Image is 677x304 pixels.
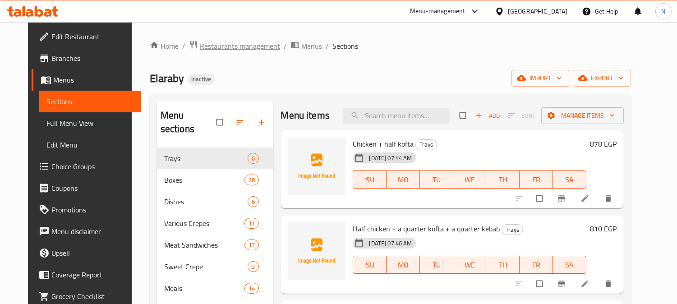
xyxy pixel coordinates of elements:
[157,234,274,256] div: Meat Sandwiches17
[51,226,134,237] span: Menu disclaimer
[502,225,523,235] span: Trays
[415,139,437,150] div: Trays
[486,170,520,189] button: TH
[281,109,330,122] h2: Menu items
[416,139,437,150] span: Trays
[164,240,244,250] span: Meat Sandwiches
[424,173,450,186] span: TU
[531,190,550,207] span: Select to update
[599,189,620,208] button: delete
[32,69,141,91] a: Menus
[211,114,230,131] span: Select all sections
[353,222,500,235] span: Half chicken + a quarter kofta + a quarter kebab
[164,283,244,294] span: Meals
[553,170,586,189] button: SA
[490,173,516,186] span: TH
[410,6,465,17] div: Menu-management
[157,277,274,299] div: Meals14
[580,279,591,288] a: Edit menu item
[51,204,134,215] span: Promotions
[161,109,217,136] h2: Menu sections
[284,41,287,51] li: /
[188,75,215,83] span: Inactive
[580,73,624,84] span: export
[548,110,617,121] span: Manage items
[164,196,248,207] span: Dishes
[46,96,134,107] span: Sections
[244,240,259,250] div: items
[46,139,134,150] span: Edit Menu
[32,221,141,242] a: Menu disclaimer
[244,283,259,294] div: items
[523,258,549,272] span: FR
[245,241,258,249] span: 17
[157,256,274,277] div: Sweet Crepe3
[164,218,244,229] span: Various Crepes
[230,112,252,132] span: Sort sections
[453,256,487,274] button: WE
[557,258,583,272] span: SA
[53,74,134,85] span: Menus
[51,183,134,193] span: Coupons
[288,138,345,195] img: Chicken + half kofta
[490,258,516,272] span: TH
[245,176,258,184] span: 28
[473,109,502,123] button: Add
[353,137,414,151] span: Chicken + half kofta
[46,118,134,129] span: Full Menu View
[164,175,244,185] span: Boxes
[424,258,450,272] span: TU
[552,189,573,208] button: Branch-specific-item
[32,47,141,69] a: Branches
[390,258,416,272] span: MO
[486,256,520,274] button: TH
[420,256,453,274] button: TU
[51,248,134,258] span: Upsell
[39,134,141,156] a: Edit Menu
[457,173,483,186] span: WE
[51,269,134,280] span: Coverage Report
[39,112,141,134] a: Full Menu View
[390,173,416,186] span: MO
[189,40,280,52] a: Restaurants management
[365,154,415,162] span: [DATE] 07:44 AM
[531,275,550,292] span: Select to update
[590,138,617,150] h6: 878 EGP
[502,109,541,123] span: Select section first
[590,222,617,235] h6: 810 EGP
[473,109,502,123] span: Add item
[248,261,259,272] div: items
[157,147,274,169] div: Trays6
[357,258,383,272] span: SU
[541,107,624,124] button: Manage items
[248,154,258,163] span: 6
[353,256,387,274] button: SU
[32,177,141,199] a: Coupons
[475,111,500,121] span: Add
[51,161,134,172] span: Choice Groups
[326,41,329,51] li: /
[353,170,387,189] button: SU
[453,170,487,189] button: WE
[39,91,141,112] a: Sections
[248,153,259,164] div: items
[245,219,258,228] span: 11
[244,218,259,229] div: items
[51,31,134,42] span: Edit Restaurant
[332,41,358,51] span: Sections
[365,239,415,248] span: [DATE] 07:46 AM
[32,264,141,286] a: Coverage Report
[188,74,215,85] div: Inactive
[573,70,631,87] button: export
[150,41,179,51] a: Home
[164,153,248,164] div: Trays
[32,26,141,47] a: Edit Restaurant
[248,196,259,207] div: items
[32,242,141,264] a: Upsell
[520,256,553,274] button: FR
[457,258,483,272] span: WE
